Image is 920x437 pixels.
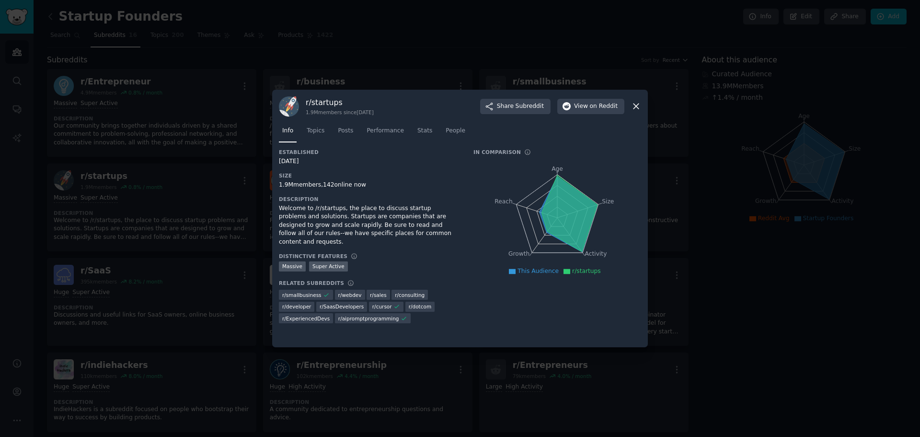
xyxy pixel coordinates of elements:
div: [DATE] [279,157,460,166]
h3: Description [279,196,460,202]
span: Share [497,102,544,111]
h3: r/ startups [306,97,374,107]
span: This Audience [517,268,559,274]
span: r/ aipromptprogramming [338,315,399,322]
span: on Reddit [590,102,618,111]
a: Topics [303,123,328,143]
span: People [446,127,465,135]
button: Viewon Reddit [557,99,624,114]
span: r/ ExperiencedDevs [282,315,330,322]
span: Performance [367,127,404,135]
tspan: Activity [585,250,607,257]
a: Posts [334,123,356,143]
span: Info [282,127,293,135]
span: r/ cursor [372,303,392,310]
div: Massive [279,261,306,272]
span: r/ sales [370,292,387,298]
span: r/ smallbusiness [282,292,322,298]
div: Welcome to /r/startups, the place to discuss startup problems and solutions. Startups are compani... [279,204,460,247]
span: Posts [338,127,353,135]
h3: Established [279,149,460,155]
tspan: Size [602,198,614,204]
span: Topics [307,127,324,135]
span: r/ SaasDevelopers [320,303,364,310]
a: Stats [414,123,436,143]
div: Super Active [309,261,348,272]
h3: Related Subreddits [279,280,344,286]
span: r/startups [572,268,601,274]
h3: In Comparison [473,149,521,155]
a: Info [279,123,297,143]
span: View [574,102,618,111]
h3: Distinctive Features [279,253,347,260]
span: r/ consulting [395,292,425,298]
h3: Size [279,172,460,179]
span: Subreddit [516,102,544,111]
div: 1.9M members since [DATE] [306,109,374,116]
span: r/ webdev [338,292,362,298]
span: r/ developer [282,303,311,310]
tspan: Growth [508,250,529,257]
span: Stats [417,127,432,135]
img: startups [279,96,299,117]
a: People [442,123,469,143]
tspan: Reach [494,198,513,204]
a: Performance [363,123,407,143]
tspan: Age [552,165,563,172]
button: ShareSubreddit [480,99,551,114]
div: 1.9M members, 142 online now [279,181,460,189]
span: r/ dotcom [409,303,432,310]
